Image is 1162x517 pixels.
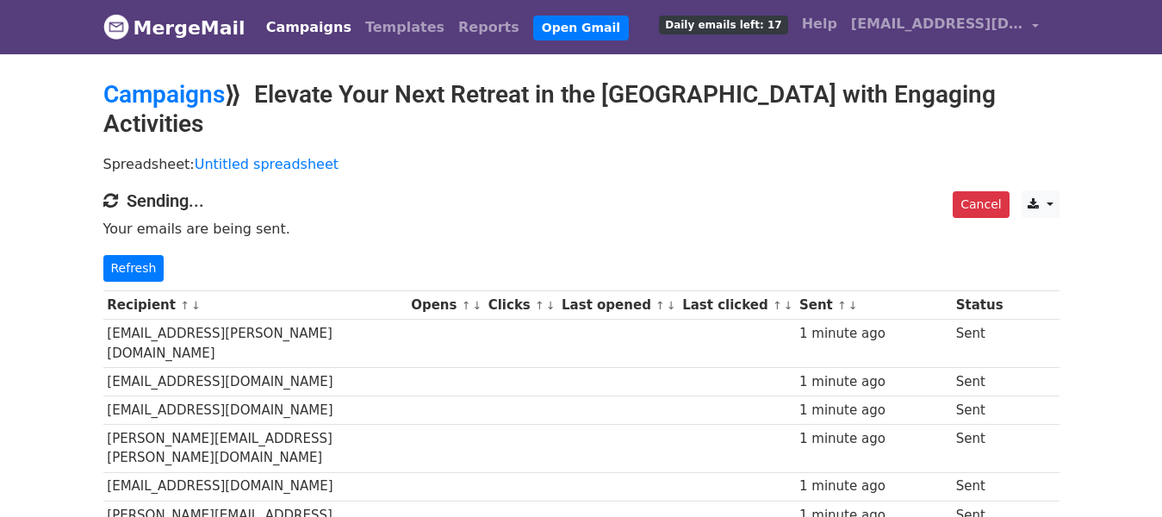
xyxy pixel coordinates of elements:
[103,155,1059,173] p: Spreadsheet:
[848,299,858,312] a: ↓
[844,7,1046,47] a: [EMAIL_ADDRESS][DOMAIN_NAME]
[952,472,1007,501] td: Sent
[180,299,190,312] a: ↑
[462,299,471,312] a: ↑
[795,291,952,320] th: Sent
[484,291,557,320] th: Clicks
[533,16,629,40] a: Open Gmail
[799,429,948,449] div: 1 minute ago
[103,14,129,40] img: MergeMail logo
[784,299,793,312] a: ↓
[795,7,844,41] a: Help
[103,425,407,473] td: [PERSON_NAME][EMAIL_ADDRESS][PERSON_NAME][DOMAIN_NAME]
[407,291,484,320] th: Opens
[103,367,407,396] td: [EMAIL_ADDRESS][DOMAIN_NAME]
[656,299,665,312] a: ↑
[546,299,556,312] a: ↓
[799,324,948,344] div: 1 minute ago
[837,299,847,312] a: ↑
[678,291,795,320] th: Last clicked
[952,291,1007,320] th: Status
[952,425,1007,473] td: Sent
[952,396,1007,424] td: Sent
[773,299,782,312] a: ↑
[358,10,451,45] a: Templates
[103,190,1059,211] h4: Sending...
[799,477,948,496] div: 1 minute ago
[195,156,339,172] a: Untitled spreadsheet
[952,320,1007,368] td: Sent
[103,80,225,109] a: Campaigns
[472,299,482,312] a: ↓
[259,10,358,45] a: Campaigns
[851,14,1023,34] span: [EMAIL_ADDRESS][DOMAIN_NAME]
[667,299,676,312] a: ↓
[103,220,1059,238] p: Your emails are being sent.
[103,80,1059,138] h2: ⟫ Elevate Your Next Retreat in the [GEOGRAPHIC_DATA] with Engaging Activities
[103,9,245,46] a: MergeMail
[799,401,948,420] div: 1 minute ago
[659,16,787,34] span: Daily emails left: 17
[103,472,407,501] td: [EMAIL_ADDRESS][DOMAIN_NAME]
[953,191,1009,218] a: Cancel
[952,367,1007,396] td: Sent
[799,372,948,392] div: 1 minute ago
[103,396,407,424] td: [EMAIL_ADDRESS][DOMAIN_NAME]
[103,255,165,282] a: Refresh
[535,299,544,312] a: ↑
[451,10,526,45] a: Reports
[103,320,407,368] td: [EMAIL_ADDRESS][PERSON_NAME][DOMAIN_NAME]
[103,291,407,320] th: Recipient
[191,299,201,312] a: ↓
[652,7,794,41] a: Daily emails left: 17
[557,291,678,320] th: Last opened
